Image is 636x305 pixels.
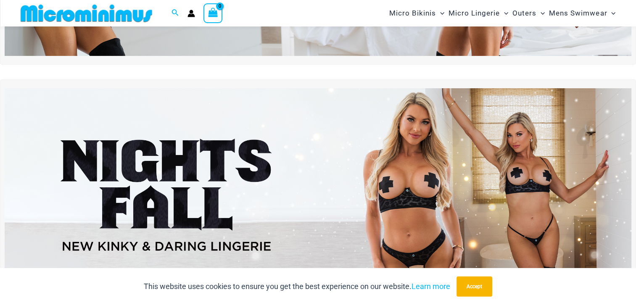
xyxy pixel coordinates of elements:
[436,3,444,24] span: Menu Toggle
[386,1,619,25] nav: Site Navigation
[500,3,508,24] span: Menu Toggle
[547,3,618,24] a: Mens SwimwearMenu ToggleMenu Toggle
[412,282,450,291] a: Learn more
[203,3,223,23] a: View Shopping Cart, empty
[607,3,615,24] span: Menu Toggle
[549,3,607,24] span: Mens Swimwear
[449,3,500,24] span: Micro Lingerie
[5,89,631,302] img: Night's Fall Silver Leopard Pack
[17,4,156,23] img: MM SHOP LOGO FLAT
[172,8,179,18] a: Search icon link
[457,276,492,297] button: Accept
[389,3,436,24] span: Micro Bikinis
[512,3,536,24] span: Outers
[536,3,545,24] span: Menu Toggle
[446,3,510,24] a: Micro LingerieMenu ToggleMenu Toggle
[144,280,450,293] p: This website uses cookies to ensure you get the best experience on our website.
[510,3,547,24] a: OutersMenu ToggleMenu Toggle
[187,10,195,17] a: Account icon link
[387,3,446,24] a: Micro BikinisMenu ToggleMenu Toggle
